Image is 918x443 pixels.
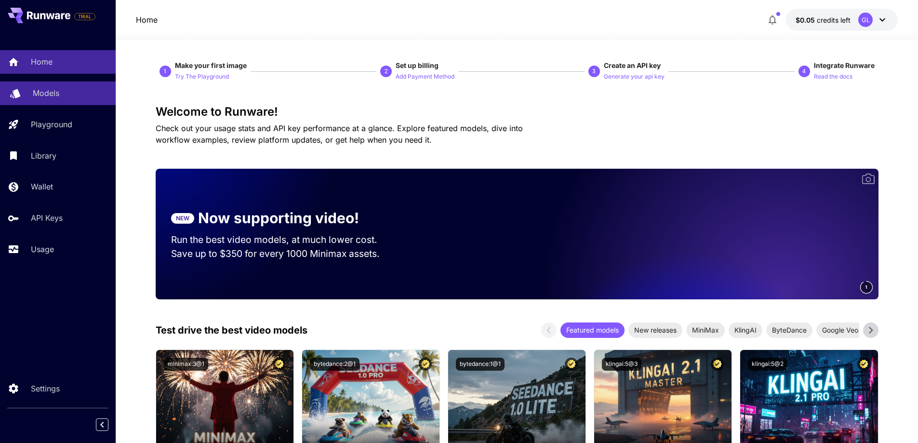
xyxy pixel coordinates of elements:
[628,322,682,338] div: New releases
[628,325,682,335] span: New releases
[560,325,625,335] span: Featured models
[560,322,625,338] div: Featured models
[814,72,852,81] p: Read the docs
[814,61,875,69] span: Integrate Runware
[816,325,864,335] span: Google Veo
[602,358,641,371] button: klingai:5@3
[786,9,898,31] button: $0.05GL
[171,247,396,261] p: Save up to $350 for every 1000 Minimax assets.
[74,11,95,22] span: Add your payment card to enable full platform functionality.
[273,358,286,371] button: Certified Model – Vetted for best performance and includes a commercial license.
[396,70,454,82] button: Add Payment Method
[385,67,388,76] p: 2
[865,283,868,291] span: 1
[604,61,661,69] span: Create an API key
[310,358,359,371] button: bytedance:2@1
[817,16,851,24] span: credits left
[31,150,56,161] p: Library
[604,72,665,81] p: Generate your api key
[802,67,806,76] p: 4
[796,16,817,24] span: $0.05
[396,61,439,69] span: Set up billing
[163,67,167,76] p: 1
[175,61,247,69] span: Make your first image
[31,243,54,255] p: Usage
[814,70,852,82] button: Read the docs
[96,418,108,431] button: Collapse sidebar
[565,358,578,371] button: Certified Model – Vetted for best performance and includes a commercial license.
[858,13,873,27] div: GL
[156,105,878,119] h3: Welcome to Runware!
[136,14,158,26] nav: breadcrumb
[31,212,63,224] p: API Keys
[419,358,432,371] button: Certified Model – Vetted for best performance and includes a commercial license.
[31,119,72,130] p: Playground
[31,56,53,67] p: Home
[686,322,725,338] div: MiniMax
[175,72,229,81] p: Try The Playground
[136,14,158,26] a: Home
[156,323,307,337] p: Test drive the best video models
[796,15,851,25] div: $0.05
[198,207,359,229] p: Now supporting video!
[604,70,665,82] button: Generate your api key
[171,233,396,247] p: Run the best video models, at much lower cost.
[766,322,812,338] div: ByteDance
[711,358,724,371] button: Certified Model – Vetted for best performance and includes a commercial license.
[164,358,208,371] button: minimax:3@1
[857,358,870,371] button: Certified Model – Vetted for best performance and includes a commercial license.
[156,123,523,145] span: Check out your usage stats and API key performance at a glance. Explore featured models, dive int...
[729,325,762,335] span: KlingAI
[766,325,812,335] span: ByteDance
[396,72,454,81] p: Add Payment Method
[686,325,725,335] span: MiniMax
[748,358,787,371] button: klingai:5@2
[592,67,596,76] p: 3
[31,383,60,394] p: Settings
[816,322,864,338] div: Google Veo
[175,70,229,82] button: Try The Playground
[729,322,762,338] div: KlingAI
[33,87,59,99] p: Models
[75,13,95,20] span: TRIAL
[456,358,505,371] button: bytedance:1@1
[103,416,116,433] div: Collapse sidebar
[31,181,53,192] p: Wallet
